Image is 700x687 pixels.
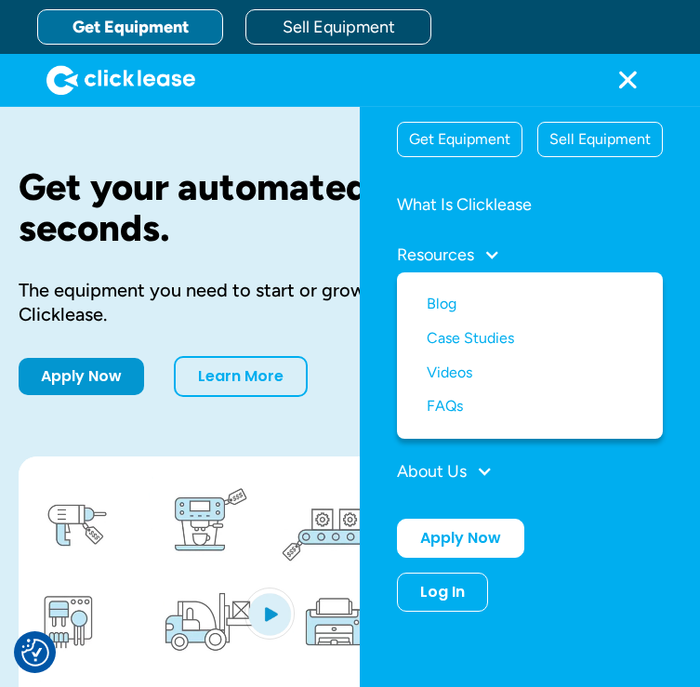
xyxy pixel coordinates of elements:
[420,583,465,601] div: Log In
[37,65,195,95] a: home
[427,322,633,356] a: Case Studies
[397,463,467,480] div: About Us
[427,287,633,322] a: Blog
[397,237,663,272] div: Resources
[592,54,663,106] div: menu
[397,272,663,439] nav: Resources
[46,65,195,95] img: Clicklease logo
[21,639,49,667] button: Consent Preferences
[398,123,522,156] div: Get Equipment
[37,9,223,45] a: Get Equipment
[397,246,474,263] div: Resources
[397,187,663,222] a: What Is Clicklease
[245,9,431,45] a: Sell Equipment
[397,454,663,489] div: About Us
[397,519,524,558] a: Apply Now
[538,123,662,156] div: Sell Equipment
[427,390,633,424] a: FAQs
[427,356,633,390] a: Videos
[21,639,49,667] img: Revisit consent button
